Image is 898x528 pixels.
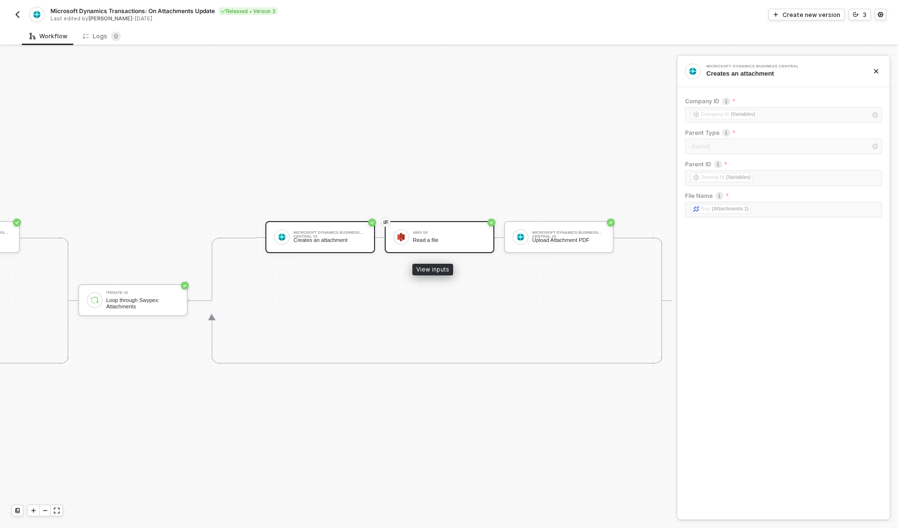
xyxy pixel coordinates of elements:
img: icon-info [716,192,723,200]
img: icon [278,233,286,241]
span: icon-minus [42,508,48,513]
div: Iterate #2 [106,291,179,295]
span: [PERSON_NAME] [88,15,132,22]
div: Read a file [413,237,486,243]
div: Last edited by - [DATE] [50,15,448,22]
div: Microsoft Dynamics Business Central [706,64,852,68]
div: Microsoft Dynamics Business Central #3 [532,231,605,235]
img: icon [397,233,406,241]
span: icon-expand [54,508,60,513]
img: fieldIcon [693,175,699,180]
span: icon-versioning [853,12,859,17]
span: eye-invisible [383,218,389,226]
button: 3 [849,9,871,20]
img: fieldIcon [693,112,699,117]
div: Released • Version 3 [219,7,278,15]
span: icon-success-page [607,219,615,226]
span: icon-play [31,508,36,513]
img: icon [90,296,99,304]
span: icon-settings [878,12,883,17]
span: icon-play [773,12,779,17]
img: back [14,11,21,18]
div: Creates an attachment [706,69,858,78]
div: Workflow [30,32,67,40]
img: icon [516,233,525,241]
div: Upload Attachment PDF [532,237,605,243]
span: icon-success-page [488,219,495,226]
img: icon-info [722,97,730,105]
img: icon-info [722,129,730,137]
img: fieldIcon [693,206,699,212]
span: icon-success-page [181,282,189,289]
span: icon-success-page [368,219,376,226]
div: AWS S3 [413,231,486,235]
span: Microsoft Dynamics Transactions: On Attachments Update [50,7,215,15]
label: Parent Type [685,128,882,137]
div: View inputs [412,264,453,275]
img: icon-info [714,160,722,168]
img: integration-icon [688,67,697,76]
span: icon-success-page [13,219,21,226]
div: Create new version [783,11,840,19]
div: 3 [863,11,866,19]
label: Parent ID [685,160,882,168]
button: back [12,9,23,20]
div: Logs [83,32,121,41]
label: Company ID [685,97,882,105]
div: Creates an attachment [294,237,366,243]
button: Create new version [768,9,845,20]
span: icon-close [873,68,879,74]
sup: 0 [111,32,121,41]
div: Loop through Swypex: Attachments [106,297,179,309]
img: integration-icon [33,10,41,19]
div: Microsoft Dynamics Business Central #2 [294,231,366,235]
label: File Name [685,192,882,200]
